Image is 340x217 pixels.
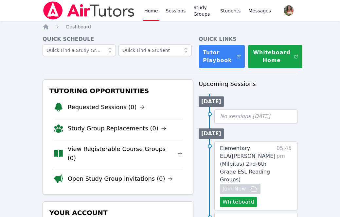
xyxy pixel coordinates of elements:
a: View Registerable Course Groups (0) [68,144,183,163]
a: Elementary ELA([PERSON_NAME] (Milpitas) 2nd-6th Grade ESL Reading Groups) [220,144,275,184]
span: No sessions [DATE] [220,113,270,119]
span: Elementary ELA ( [PERSON_NAME] (Milpitas) 2nd-6th Grade ESL Reading Groups ) [220,145,276,183]
h3: Upcoming Sessions [199,79,297,89]
li: [DATE] [199,96,224,107]
span: Messages [248,8,271,14]
a: Dashboard [66,24,91,30]
a: Study Group Replacements (0) [68,124,166,133]
nav: Breadcrumb [43,24,297,30]
span: Dashboard [66,24,91,29]
input: Quick Find a Study Group [43,44,116,56]
h4: Quick Links [199,35,297,43]
button: Whiteboard Home [248,44,303,69]
h3: Tutoring Opportunities [48,85,188,97]
li: [DATE] [199,128,224,139]
a: Tutor Playbook [199,44,245,69]
a: Requested Sessions (0) [68,103,145,112]
span: Join Now [223,185,246,193]
a: Open Study Group Invitations (0) [68,174,173,183]
button: Join Now [220,184,260,194]
span: 05:45 pm [277,144,292,207]
input: Quick Find a Student [118,44,192,56]
img: Air Tutors [43,1,135,20]
h4: Quick Schedule [43,35,193,43]
button: Whiteboard [220,197,257,207]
